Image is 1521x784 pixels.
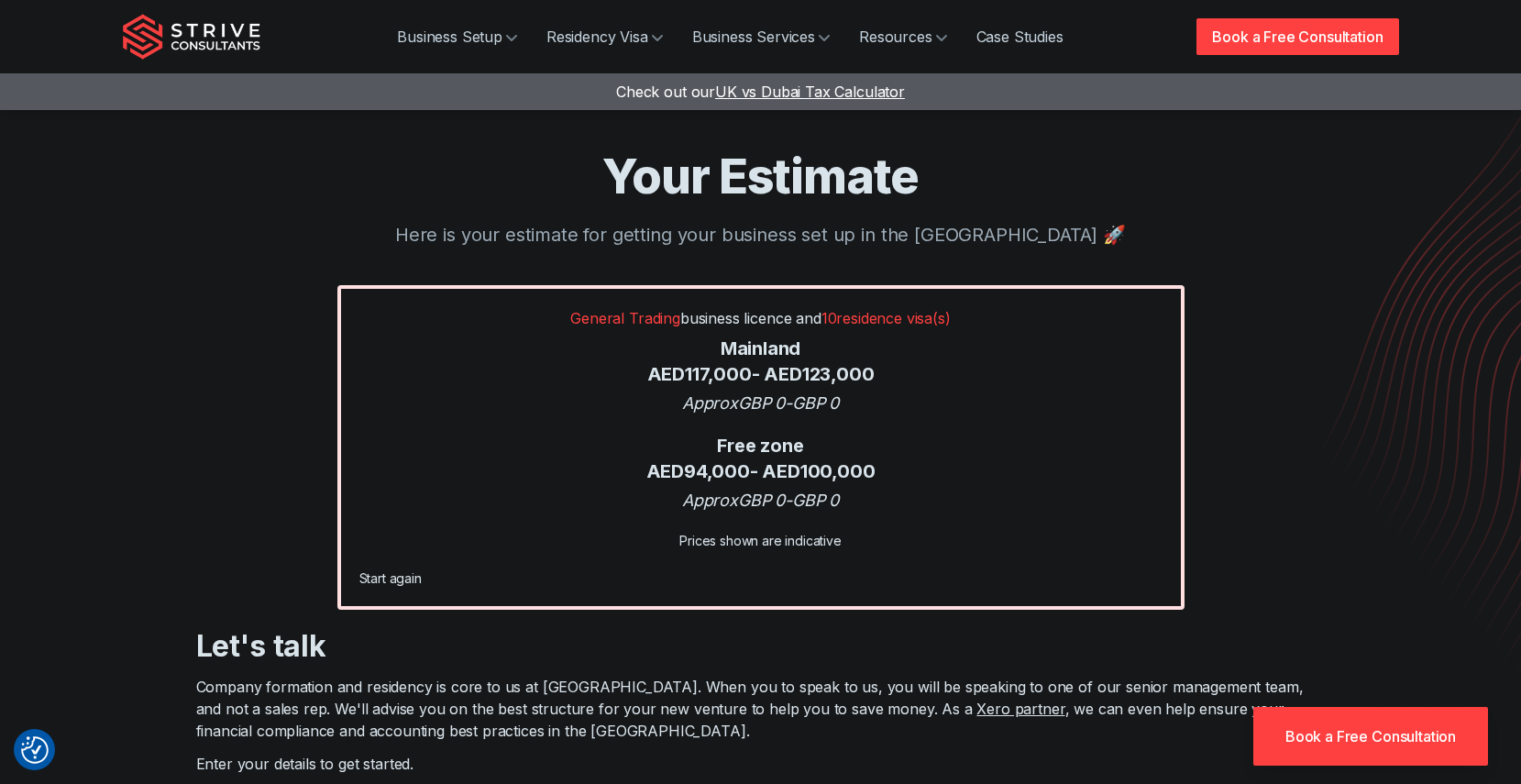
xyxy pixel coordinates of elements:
[715,83,905,101] span: UK vs Dubai Tax Calculator
[616,83,905,101] a: Check out ourUK vs Dubai Tax Calculator
[123,14,260,60] img: Strive Consultants
[962,18,1078,55] a: Case Studies
[382,18,532,55] a: Business Setup
[570,309,680,327] span: General Trading
[359,488,1163,513] div: Approx GBP 0 - GBP 0
[359,570,422,586] a: Start again
[532,18,678,55] a: Residency Visa
[359,307,1163,329] p: business licence and
[196,628,1326,665] h3: Let's talk
[123,147,1399,206] h1: Your Estimate
[359,337,1163,387] div: Mainland AED 117,000 - AED 123,000
[359,434,1163,484] div: Free zone AED 94,000 - AED 100,000
[359,531,1163,550] div: Prices shown are indicative
[976,700,1064,718] a: Xero partner
[196,676,1326,742] p: Company formation and residency is core to us at [GEOGRAPHIC_DATA]. When you to speak to us, you ...
[1196,18,1398,55] a: Book a Free Consultation
[123,221,1399,248] p: Here is your estimate for getting your business set up in the [GEOGRAPHIC_DATA] 🚀
[196,753,1326,775] p: Enter your details to get started.
[844,18,962,55] a: Resources
[678,18,844,55] a: Business Services
[21,736,49,764] button: Consent Preferences
[359,391,1163,415] div: Approx GBP 0 - GBP 0
[21,736,49,764] img: Revisit consent button
[821,309,951,327] span: 10 residence visa(s)
[1253,707,1488,766] a: Book a Free Consultation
